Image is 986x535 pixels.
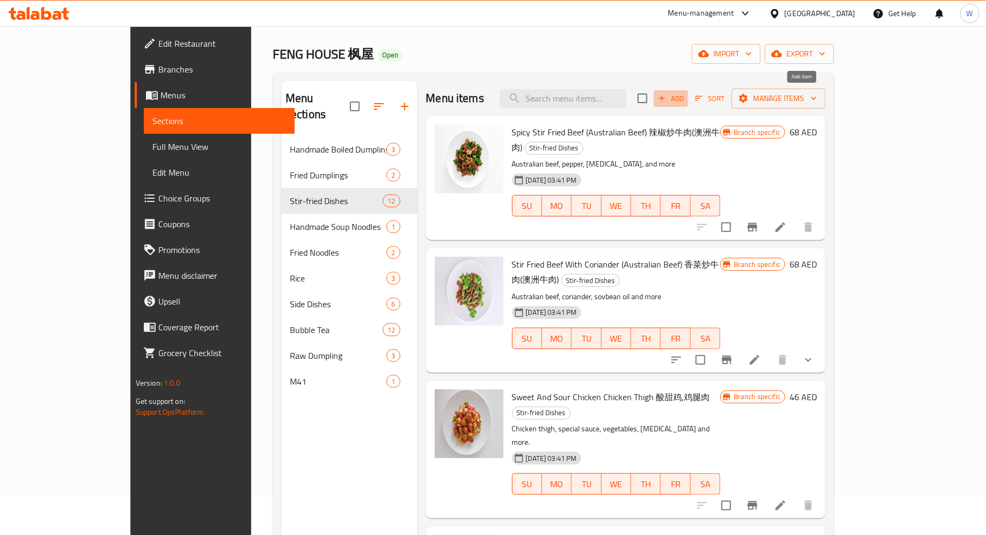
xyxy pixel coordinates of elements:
button: SA [691,473,720,495]
span: Coupons [158,218,287,230]
a: Menu disclaimer [135,263,295,288]
a: Coupons [135,211,295,237]
button: SA [691,328,720,349]
span: MO [546,331,567,346]
a: Edit menu item [748,353,761,366]
button: SU [512,328,542,349]
div: Side Dishes [290,298,386,310]
button: FR [661,195,690,216]
span: 2 [387,170,399,180]
span: Branch specific [729,127,785,138]
button: import [692,44,761,64]
span: MO [546,476,567,492]
span: M41 [290,375,386,388]
span: W [967,8,973,19]
a: Edit Menu [144,160,295,185]
span: SA [695,198,716,214]
span: Stir-fried Dishes [513,407,570,419]
span: [DATE] 03:41 PM [522,307,581,317]
a: Branches [135,56,295,82]
a: Full Menu View [144,134,295,160]
button: TU [572,473,601,495]
span: Branch specific [729,259,785,270]
button: SA [691,195,720,216]
button: Add [654,90,688,107]
h2: Menu items [426,90,485,106]
div: Raw Dumpling [290,349,386,362]
p: Australian beef, pepper, [MEDICAL_DATA], and more [512,157,720,171]
p: Chicken thigh, special sauce, vegetables, [MEDICAL_DATA] and more. [512,422,720,449]
span: Select to update [715,216,737,238]
a: Promotions [135,237,295,263]
button: TH [631,473,661,495]
div: Raw Dumpling3 [281,343,418,368]
span: 2 [387,248,399,258]
span: 1 [387,222,399,232]
span: Spicy Stir Fried Beef (Australian Beef) 辣椒炒牛肉(澳洲牛肉) [512,124,720,155]
button: delete [795,493,821,518]
span: Handmade Soup Noodles [290,220,386,233]
span: 1 [387,377,399,387]
a: Menus [135,82,295,108]
span: WE [606,331,627,346]
button: WE [602,195,631,216]
button: show more [795,347,821,373]
button: sort-choices [663,347,689,373]
div: [GEOGRAPHIC_DATA] [785,8,856,19]
button: Manage items [732,89,826,109]
span: FR [665,331,686,346]
span: Sort [695,92,725,105]
svg: Show Choices [802,353,815,366]
span: SA [695,476,716,492]
h2: Menu sections [286,90,350,122]
div: items [386,298,400,310]
div: Fried Noodles2 [281,240,418,265]
img: Spicy Stir Fried Beef (Australian Beef) 辣椒炒牛肉(澳洲牛肉) [435,125,503,193]
a: Edit menu item [774,499,787,512]
span: TH [636,198,656,214]
span: Stir-fried Dishes [290,194,383,207]
span: Edit Restaurant [158,37,287,50]
span: SA [695,331,716,346]
span: Choice Groups [158,192,287,205]
div: items [386,349,400,362]
span: FENG HOUSE 枫屋 [273,42,374,66]
span: Get support on: [136,394,185,408]
div: Bubble Tea12 [281,317,418,343]
div: items [386,375,400,388]
img: Stir Fried Beef With Coriander (Australian Beef) 香菜炒牛肉(澳洲牛肉) [435,257,503,326]
p: Australian beef, coriander, sovbean oil and more [512,290,720,303]
span: Sections [152,114,287,127]
span: Branch specific [729,392,785,402]
div: Handmade Boiled Dumpling3 [281,136,418,162]
span: Select section [631,87,654,110]
div: Stir-fried Dishes [512,407,571,420]
span: TU [576,476,597,492]
span: Bubble Tea [290,323,383,336]
span: Fried Noodles [290,246,386,259]
button: MO [542,328,572,349]
span: TU [576,198,597,214]
button: TU [572,195,601,216]
span: SU [517,331,538,346]
span: Promotions [158,243,287,256]
div: Fried Dumplings2 [281,162,418,188]
div: Fried Dumplings [290,169,386,182]
div: Side Dishes6 [281,291,418,317]
button: Add section [392,93,418,119]
span: Stir-fried Dishes [525,142,583,154]
span: 1.0.0 [164,376,180,390]
h6: 68 AED [790,257,817,272]
span: 6 [387,299,399,309]
span: Menu disclaimer [158,269,287,282]
span: SU [517,198,538,214]
div: M411 [281,368,418,394]
span: 3 [387,351,399,361]
span: Edit Menu [152,166,287,179]
button: export [765,44,834,64]
button: Branch-specific-item [740,214,765,240]
span: MO [546,198,567,214]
